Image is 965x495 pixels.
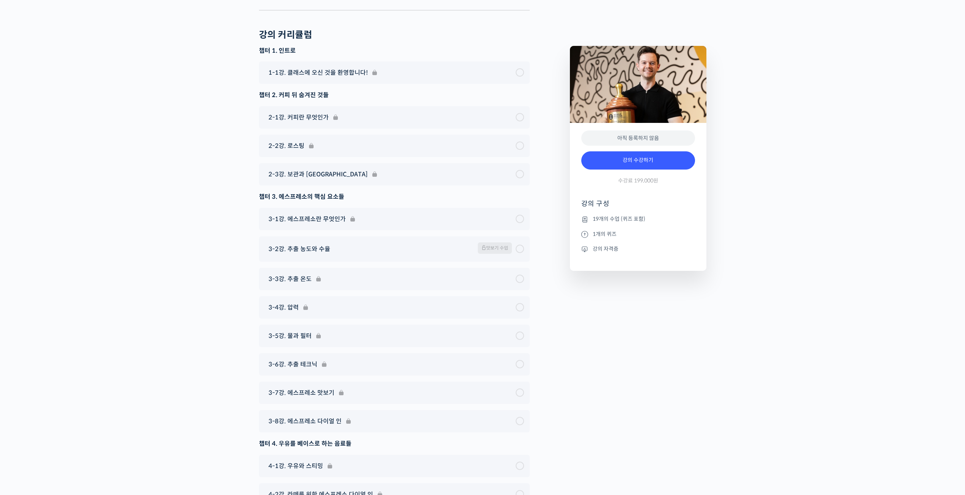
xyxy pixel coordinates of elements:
[259,192,530,202] div: 챕터 3. 에스프레소의 핵심 요소들
[259,30,312,41] h2: 강의 커리큘럼
[581,130,695,146] div: 아직 등록하지 않음
[265,242,524,256] a: 3-2강. 추출 농도와 수율 맛보기 수업
[581,215,695,224] li: 19개의 수업 (퀴즈 포함)
[98,240,146,259] a: 설정
[259,438,530,449] div: 챕터 4. 우유를 베이스로 하는 음료들
[478,242,512,254] span: 맛보기 수업
[69,252,78,258] span: 대화
[618,177,658,184] span: 수강료 199,000원
[581,229,695,239] li: 1개의 퀴즈
[259,47,530,55] h3: 챕터 1. 인트로
[581,199,695,214] h4: 강의 구성
[24,252,28,258] span: 홈
[581,244,695,253] li: 강의 자격증
[117,252,126,258] span: 설정
[50,240,98,259] a: 대화
[581,151,695,170] a: 강의 수강하기
[259,90,530,100] div: 챕터 2. 커피 뒤 숨겨진 것들
[268,244,330,254] span: 3-2강. 추출 농도와 수율
[2,240,50,259] a: 홈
